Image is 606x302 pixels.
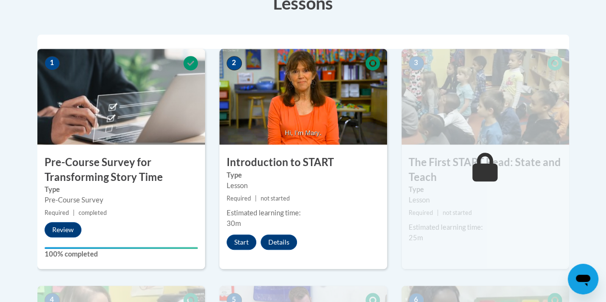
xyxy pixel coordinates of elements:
h3: Pre-Course Survey for Transforming Story Time [37,155,205,185]
div: Lesson [227,180,380,191]
span: 1 [45,56,60,70]
span: 3 [409,56,424,70]
div: Your progress [45,247,198,249]
img: Course Image [219,49,387,145]
span: | [73,209,75,216]
div: Estimated learning time: [227,208,380,218]
label: 100% completed [45,249,198,259]
h3: The First START Read: State and Teach [401,155,569,185]
button: Details [261,235,297,250]
img: Course Image [401,49,569,145]
h3: Introduction to START [219,155,387,170]
iframe: Button to launch messaging window [568,264,598,294]
span: not started [443,209,472,216]
div: Estimated learning time: [409,222,562,233]
span: Required [409,209,433,216]
button: Start [227,235,256,250]
div: Lesson [409,195,562,205]
span: Required [227,195,251,202]
span: | [437,209,439,216]
label: Type [409,184,562,195]
label: Type [227,170,380,180]
label: Type [45,184,198,195]
img: Course Image [37,49,205,145]
span: completed [79,209,107,216]
span: | [255,195,257,202]
span: 30m [227,219,241,227]
div: Pre-Course Survey [45,195,198,205]
span: not started [261,195,290,202]
span: 25m [409,234,423,242]
button: Review [45,222,81,237]
span: Required [45,209,69,216]
span: 2 [227,56,242,70]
